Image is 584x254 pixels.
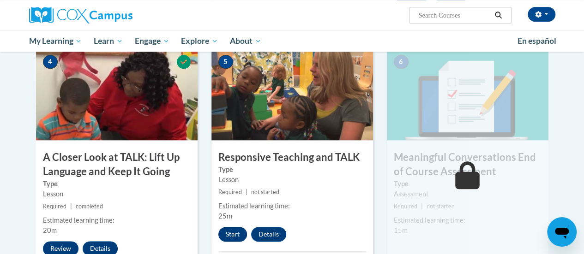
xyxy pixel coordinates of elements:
div: Estimated learning time: [43,215,191,225]
span: completed [76,203,103,210]
div: Main menu [22,30,562,52]
a: En español [512,31,562,51]
label: Type [43,179,191,189]
span: not started [251,189,279,195]
span: 6 [394,55,409,69]
span: 4 [43,55,58,69]
a: Engage [129,30,175,52]
span: Learn [94,35,123,47]
button: Search [491,10,505,21]
a: About [224,30,267,52]
span: Required [394,203,417,210]
span: 25m [218,212,232,220]
img: Course Image [387,48,548,140]
div: Lesson [218,175,366,185]
span: not started [427,203,455,210]
span: 20m [43,226,57,234]
img: Course Image [211,48,373,140]
button: Details [251,227,286,242]
h3: Responsive Teaching and TALK [211,150,373,165]
span: Required [43,203,66,210]
div: Estimated learning time: [218,201,366,211]
div: Estimated learning time: [394,215,542,225]
a: Cox Campus [29,7,195,24]
span: | [246,189,247,195]
h3: A Closer Look at TALK: Lift Up Language and Keep It Going [36,150,198,179]
label: Type [218,165,366,175]
img: Cox Campus [29,7,132,24]
span: My Learning [29,35,82,47]
span: 15m [394,226,408,234]
span: Engage [135,35,169,47]
input: Search Courses [417,10,491,21]
a: Explore [175,30,224,52]
span: Explore [181,35,218,47]
button: Start [218,227,247,242]
span: Required [218,189,242,195]
span: | [421,203,423,210]
h3: Meaningful Conversations End of Course Assessment [387,150,548,179]
button: Account Settings [528,7,555,22]
iframe: Button to launch messaging window [547,217,577,247]
span: 5 [218,55,233,69]
a: My Learning [23,30,88,52]
div: Lesson [43,189,191,199]
img: Course Image [36,48,198,140]
div: Assessment [394,189,542,199]
span: En español [518,36,556,46]
span: About [230,35,261,47]
span: | [70,203,72,210]
a: Learn [88,30,129,52]
label: Type [394,179,542,189]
